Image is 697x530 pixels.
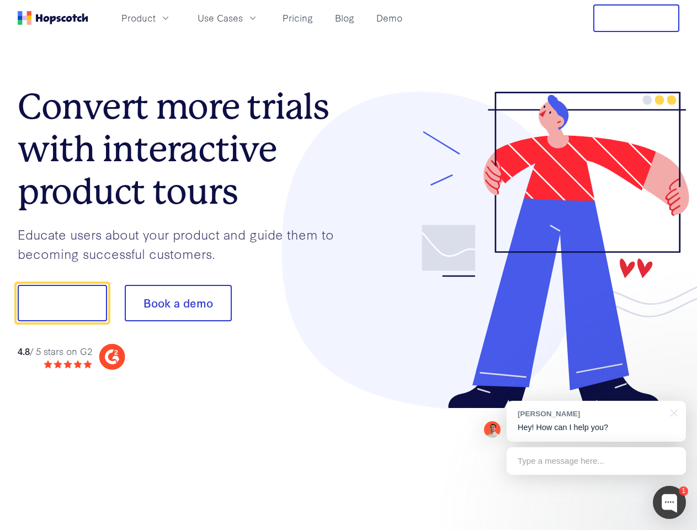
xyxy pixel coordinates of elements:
div: [PERSON_NAME] [518,409,664,419]
div: 1 [679,486,688,496]
button: Book a demo [125,285,232,321]
button: Use Cases [191,9,265,27]
a: Pricing [278,9,317,27]
p: Hey! How can I help you? [518,422,675,433]
button: Product [115,9,178,27]
div: / 5 stars on G2 [18,344,92,358]
span: Use Cases [198,11,243,25]
button: Free Trial [593,4,679,32]
img: Mark Spera [484,421,501,438]
p: Educate users about your product and guide them to becoming successful customers. [18,225,349,263]
span: Product [121,11,156,25]
a: Demo [372,9,407,27]
button: Show me! [18,285,107,321]
div: Type a message here... [507,447,686,475]
strong: 4.8 [18,344,30,357]
a: Home [18,11,88,25]
h1: Convert more trials with interactive product tours [18,86,349,213]
a: Blog [331,9,359,27]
